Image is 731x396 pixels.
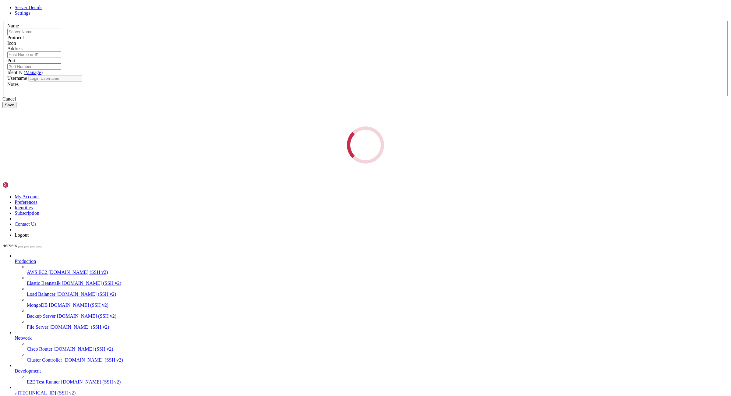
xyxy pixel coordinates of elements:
a: Manage [25,70,41,75]
a: Server Details [15,5,42,10]
li: Elastic Beanstalk [DOMAIN_NAME] (SSH v2) [27,275,729,286]
input: Port Number [7,63,61,70]
img: Shellngn [2,182,37,188]
label: Protocol [7,35,24,40]
li: E2E Test Runner [DOMAIN_NAME] (SSH v2) [27,374,729,385]
a: E2E Test Runner [DOMAIN_NAME] (SSH v2) [27,379,729,385]
span: Servers [2,243,17,248]
span: E2E Test Runner [27,379,60,384]
a: Load Balancer [DOMAIN_NAME] (SSH v2) [27,292,729,297]
a: MongoDB [DOMAIN_NAME] (SSH v2) [27,302,729,308]
div: Cancel [2,96,729,102]
li: Load Balancer [DOMAIN_NAME] (SSH v2) [27,286,729,297]
input: Login Username [28,75,82,82]
span: Load Balancer [27,292,55,297]
span: [DOMAIN_NAME] (SSH v2) [57,292,116,297]
a: Elastic Beanstalk [DOMAIN_NAME] (SSH v2) [27,281,729,286]
a: Development [15,368,729,374]
div: Loading... [345,125,386,165]
a: Cisco Router [DOMAIN_NAME] (SSH v2) [27,346,729,352]
a: Backup Server [DOMAIN_NAME] (SSH v2) [27,313,729,319]
a: File Server [DOMAIN_NAME] (SSH v2) [27,324,729,330]
li: Cisco Router [DOMAIN_NAME] (SSH v2) [27,341,729,352]
input: Host Name or IP [7,51,61,58]
span: ( ) [24,70,43,75]
span: [DOMAIN_NAME] (SSH v2) [57,313,117,319]
span: File Server [27,324,48,330]
button: Save [2,102,16,108]
span: Production [15,259,36,264]
a: s [TECHNICAL_ID] (SSH v2) [15,390,729,396]
li: Backup Server [DOMAIN_NAME] (SSH v2) [27,308,729,319]
span: [TECHNICAL_ID] (SSH v2) [18,390,76,395]
span: Cisco Router [27,346,52,352]
span: [DOMAIN_NAME] (SSH v2) [50,324,109,330]
a: Logout [15,232,29,238]
a: AWS EC2 [DOMAIN_NAME] (SSH v2) [27,270,729,275]
span: [DOMAIN_NAME] (SSH v2) [48,270,108,275]
input: Server Name [7,29,61,35]
a: Network [15,335,729,341]
a: Preferences [15,200,37,205]
a: Production [15,259,729,264]
li: s [TECHNICAL_ID] (SSH v2) [15,385,729,396]
a: Cluster Controller [DOMAIN_NAME] (SSH v2) [27,357,729,363]
label: Identity [7,70,43,75]
label: Port [7,58,16,63]
span: Elastic Beanstalk [27,281,61,286]
a: Contact Us [15,221,37,227]
li: Network [15,330,729,363]
span: [DOMAIN_NAME] (SSH v2) [61,379,121,384]
span: Network [15,335,32,341]
span: [DOMAIN_NAME] (SSH v2) [54,346,113,352]
span: s [15,390,16,395]
label: Username [7,76,27,81]
label: Address [7,46,23,51]
span: [DOMAIN_NAME] (SSH v2) [62,281,122,286]
span: [DOMAIN_NAME] (SSH v2) [49,302,108,308]
li: AWS EC2 [DOMAIN_NAME] (SSH v2) [27,264,729,275]
span: MongoDB [27,302,48,308]
span: Development [15,368,41,373]
li: MongoDB [DOMAIN_NAME] (SSH v2) [27,297,729,308]
a: Identities [15,205,33,210]
label: Notes [7,82,19,87]
span: [DOMAIN_NAME] (SSH v2) [63,357,123,362]
li: Production [15,253,729,330]
span: Backup Server [27,313,56,319]
a: My Account [15,194,39,199]
a: Servers [2,243,41,248]
a: Subscription [15,210,39,216]
span: AWS EC2 [27,270,47,275]
li: Development [15,363,729,385]
label: Name [7,23,19,28]
li: Cluster Controller [DOMAIN_NAME] (SSH v2) [27,352,729,363]
a: Settings [15,10,30,16]
span: Cluster Controller [27,357,62,362]
li: File Server [DOMAIN_NAME] (SSH v2) [27,319,729,330]
label: Icon [7,41,16,46]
